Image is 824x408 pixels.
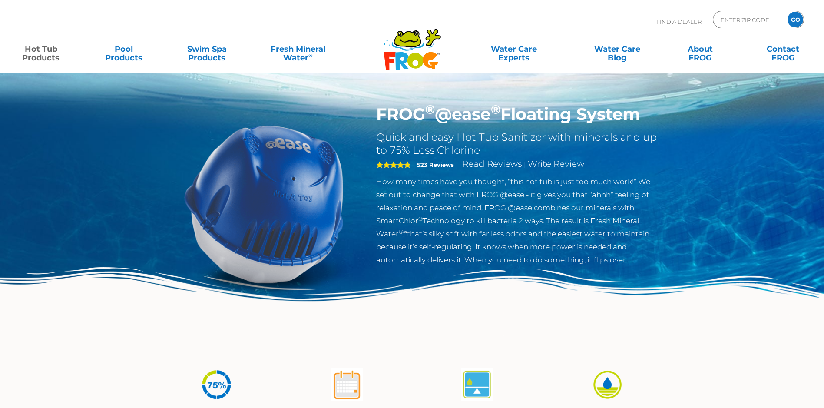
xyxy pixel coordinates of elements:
a: ContactFROG [751,40,815,58]
a: PoolProducts [92,40,156,58]
img: Frog Products Logo [379,17,446,70]
h1: FROG @ease Floating System [376,104,660,124]
a: AboutFROG [668,40,732,58]
img: atease-icon-self-regulates [461,368,493,401]
strong: 523 Reviews [417,161,454,168]
input: GO [788,12,803,27]
a: Write Review [528,159,584,169]
sup: ® [491,102,500,117]
a: Hot TubProducts [9,40,73,58]
img: icon-atease-easy-on [591,368,624,401]
span: | [524,160,526,169]
a: Swim SpaProducts [175,40,239,58]
p: How many times have you thought, “this hot tub is just too much work!” We set out to change that ... [376,175,660,266]
a: Read Reviews [462,159,522,169]
p: Find A Dealer [656,11,702,33]
span: 5 [376,161,411,168]
a: Fresh MineralWater∞ [258,40,338,58]
sup: ®∞ [399,229,407,235]
img: atease-icon-shock-once [331,368,363,401]
img: hot-tub-product-atease-system.png [165,104,364,303]
sup: ® [418,216,423,222]
sup: ∞ [308,52,313,59]
a: Water CareExperts [462,40,566,58]
a: Water CareBlog [585,40,649,58]
img: icon-atease-75percent-less [200,368,233,401]
sup: ® [425,102,435,117]
h2: Quick and easy Hot Tub Sanitizer with minerals and up to 75% Less Chlorine [376,131,660,157]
